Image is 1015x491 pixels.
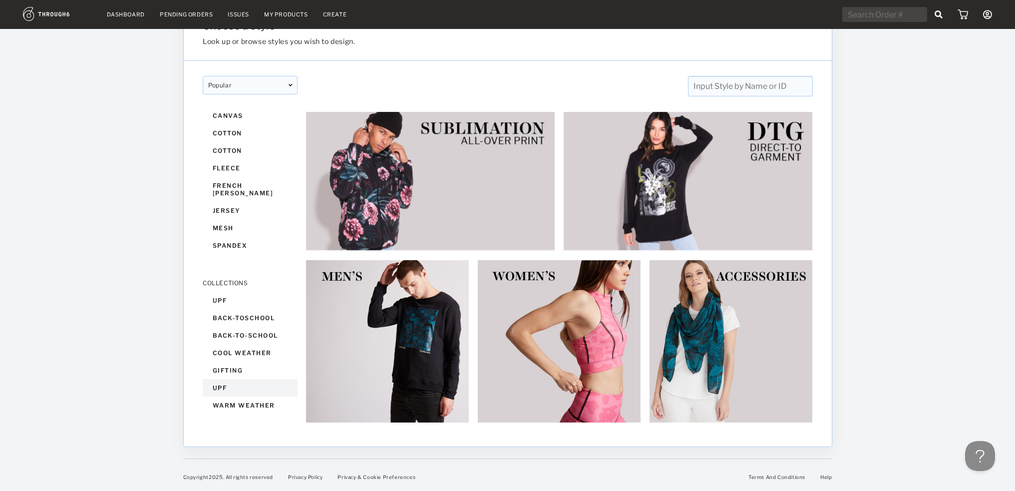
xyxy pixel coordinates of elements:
[958,9,968,19] img: icon_cart.dab5cea1.svg
[183,474,273,480] span: Copyright 2025 . All rights reserved
[160,11,213,18] a: Pending Orders
[203,327,298,344] div: back-to-school
[203,107,298,124] div: canvas
[264,11,308,18] a: My Products
[203,76,298,94] div: popular
[687,76,812,96] input: Input Style by Name or ID
[203,362,298,379] div: gifting
[203,142,298,159] div: cotton
[203,177,298,202] div: french [PERSON_NAME]
[203,219,298,237] div: mesh
[203,124,298,142] div: cotton
[203,237,298,254] div: spandex
[203,344,298,362] div: cool weather
[203,37,710,45] h3: Look up or browse styles you wish to design.
[203,279,298,287] div: COLLECTIONS
[203,292,298,309] div: upf
[203,159,298,177] div: fleece
[563,111,813,251] img: 2e253fe2-a06e-4c8d-8f72-5695abdd75b9.jpg
[323,11,347,18] a: Create
[649,260,813,424] img: 1a4a84dd-fa74-4cbf-a7e7-fd3c0281d19c.jpg
[965,441,995,471] iframe: Toggle Customer Support
[23,7,92,21] img: logo.1c10ca64.svg
[306,111,555,251] img: 6ec95eaf-68e2-44b2-82ac-2cbc46e75c33.jpg
[203,397,298,414] div: warm weather
[228,11,249,18] a: Issues
[477,260,641,424] img: b885dc43-4427-4fb9-87dd-0f776fe79185.jpg
[107,11,145,18] a: Dashboard
[203,379,298,397] div: upf
[203,309,298,327] div: back-toschool
[748,474,805,480] a: Terms And Conditions
[338,474,415,480] a: Privacy & Cookie Preferences
[306,260,469,424] img: 0ffe952d-58dc-476c-8a0e-7eab160e7a7d.jpg
[288,474,323,480] a: Privacy Policy
[203,202,298,219] div: jersey
[820,474,832,480] a: Help
[842,7,927,22] input: Search Order #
